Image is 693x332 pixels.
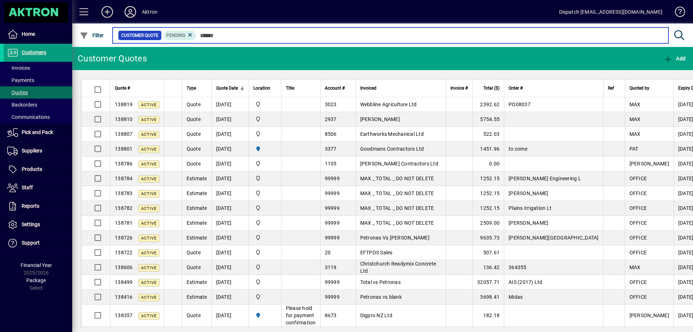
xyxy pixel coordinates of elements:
[629,190,647,196] span: OFFICE
[141,177,157,181] span: Active
[22,240,40,246] span: Support
[4,74,72,86] a: Payments
[253,160,277,168] span: Central
[212,245,249,260] td: [DATE]
[22,49,46,55] span: Customers
[187,161,201,167] span: Quote
[360,279,401,285] span: Total vs Petronas
[253,115,277,123] span: Central
[22,203,39,209] span: Reports
[360,84,376,92] span: Invoiced
[115,312,133,318] span: 138357
[483,84,500,92] span: Total ($)
[253,234,277,242] span: Central
[325,190,340,196] span: 99999
[187,205,207,211] span: Estimate
[253,249,277,256] span: Central
[325,176,340,181] span: 99999
[187,102,201,107] span: Quote
[472,260,504,275] td: 136.42
[216,84,244,92] div: Quote Date
[115,84,160,92] div: Quote #
[115,116,133,122] span: 138810
[325,131,337,137] span: 8506
[253,278,277,286] span: Central
[216,84,238,92] span: Quote Date
[360,294,402,300] span: Petronas vs blank
[21,262,52,268] span: Financial Year
[253,130,277,138] span: Central
[509,176,581,181] span: [PERSON_NAME] Engineering L
[325,279,340,285] span: 99999
[360,235,430,241] span: Petronas Vs [PERSON_NAME]
[212,230,249,245] td: [DATE]
[629,176,647,181] span: OFFICE
[325,84,351,92] div: Account #
[629,146,638,152] span: PAT
[559,6,662,18] div: Dispatch [EMAIL_ADDRESS][DOMAIN_NAME]
[4,62,72,74] a: Invoices
[7,65,30,71] span: Invoices
[286,305,316,325] span: Please hold for payment confirmation
[253,100,277,108] span: Central
[115,205,133,211] span: 138782
[115,235,133,241] span: 138726
[212,112,249,127] td: [DATE]
[187,146,201,152] span: Quote
[141,251,157,255] span: Active
[670,1,684,25] a: Knowledge Base
[360,176,434,181] span: MAX _ TOTAL _ DO NOT DELETE
[325,146,337,152] span: 3377
[253,84,270,92] span: Location
[4,160,72,178] a: Products
[141,295,157,300] span: Active
[4,197,72,215] a: Reports
[4,216,72,234] a: Settings
[212,156,249,171] td: [DATE]
[509,190,548,196] span: [PERSON_NAME]
[187,176,207,181] span: Estimate
[4,234,72,252] a: Support
[629,312,669,318] span: [PERSON_NAME]
[472,216,504,230] td: 2509.00
[212,171,249,186] td: [DATE]
[629,264,641,270] span: MAX
[141,117,157,122] span: Active
[164,31,196,40] mat-chip: Pending Status: Pending
[212,201,249,216] td: [DATE]
[472,127,504,142] td: 522.03
[187,190,207,196] span: Estimate
[4,99,72,111] a: Backorders
[450,84,468,92] span: Invoice #
[325,264,337,270] span: 3119
[7,90,28,95] span: Quotes
[141,147,157,152] span: Active
[325,205,340,211] span: 99999
[325,220,340,226] span: 99999
[360,261,436,274] span: Christchurch Readymix Concrete Ltd
[472,156,504,171] td: 0.00
[253,293,277,301] span: Central
[325,102,337,107] span: 3023
[115,84,130,92] span: Quote #
[187,264,201,270] span: Quote
[115,294,133,300] span: 138416
[253,84,277,92] div: Location
[212,305,249,327] td: [DATE]
[629,294,647,300] span: OFFICE
[286,84,316,92] div: Title
[141,132,157,137] span: Active
[141,221,157,226] span: Active
[325,294,340,300] span: 99999
[166,33,185,38] span: Pending
[509,264,527,270] span: 364355
[115,264,133,270] span: 138606
[629,220,647,226] span: OFFICE
[187,131,201,137] span: Quote
[360,312,392,318] span: Digpro NZ Ltd
[509,205,552,211] span: Plains Irrigation Lt
[629,205,647,211] span: OFFICE
[325,161,337,167] span: 1105
[472,305,504,327] td: 182.18
[26,277,46,283] span: Package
